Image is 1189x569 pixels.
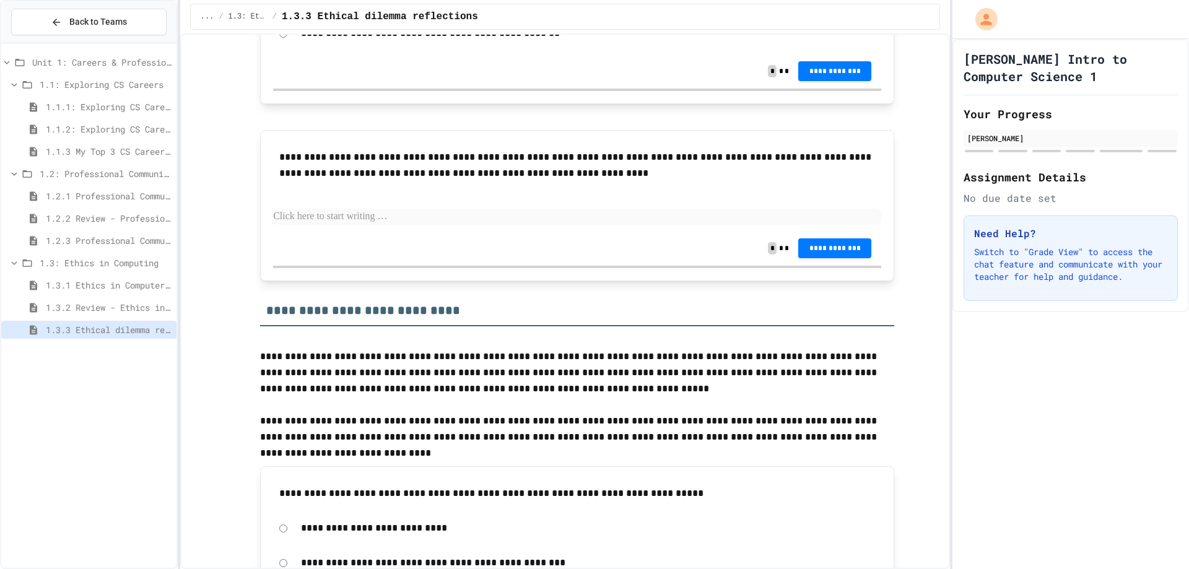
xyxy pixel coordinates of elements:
span: 1.2: Professional Communication [40,167,172,180]
h2: Assignment Details [964,168,1178,186]
div: My Account [962,5,1001,33]
span: 1.3.2 Review - Ethics in Computer Science [46,301,172,314]
span: 1.3: Ethics in Computing [40,256,172,269]
h1: [PERSON_NAME] Intro to Computer Science 1 [964,50,1178,85]
span: 1.2.3 Professional Communication Challenge [46,234,172,247]
span: 1.3.3 Ethical dilemma reflections [46,323,172,336]
span: 1.3.3 Ethical dilemma reflections [282,9,478,24]
span: 1.3: Ethics in Computing [229,12,268,22]
span: ... [201,12,214,22]
span: Unit 1: Careers & Professionalism [32,56,172,69]
span: 1.2.1 Professional Communication [46,189,172,202]
span: / [272,12,277,22]
div: [PERSON_NAME] [967,132,1174,144]
button: Back to Teams [11,9,167,35]
h3: Need Help? [974,226,1167,241]
span: 1.3.1 Ethics in Computer Science [46,279,172,292]
span: / [219,12,223,22]
p: Switch to "Grade View" to access the chat feature and communicate with your teacher for help and ... [974,246,1167,283]
h2: Your Progress [964,105,1178,123]
span: Back to Teams [69,15,127,28]
span: 1.2.2 Review - Professional Communication [46,212,172,225]
span: 1.1.1: Exploring CS Careers [46,100,172,113]
div: No due date set [964,191,1178,206]
span: 1.1: Exploring CS Careers [40,78,172,91]
span: 1.1.2: Exploring CS Careers - Review [46,123,172,136]
span: 1.1.3 My Top 3 CS Careers! [46,145,172,158]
